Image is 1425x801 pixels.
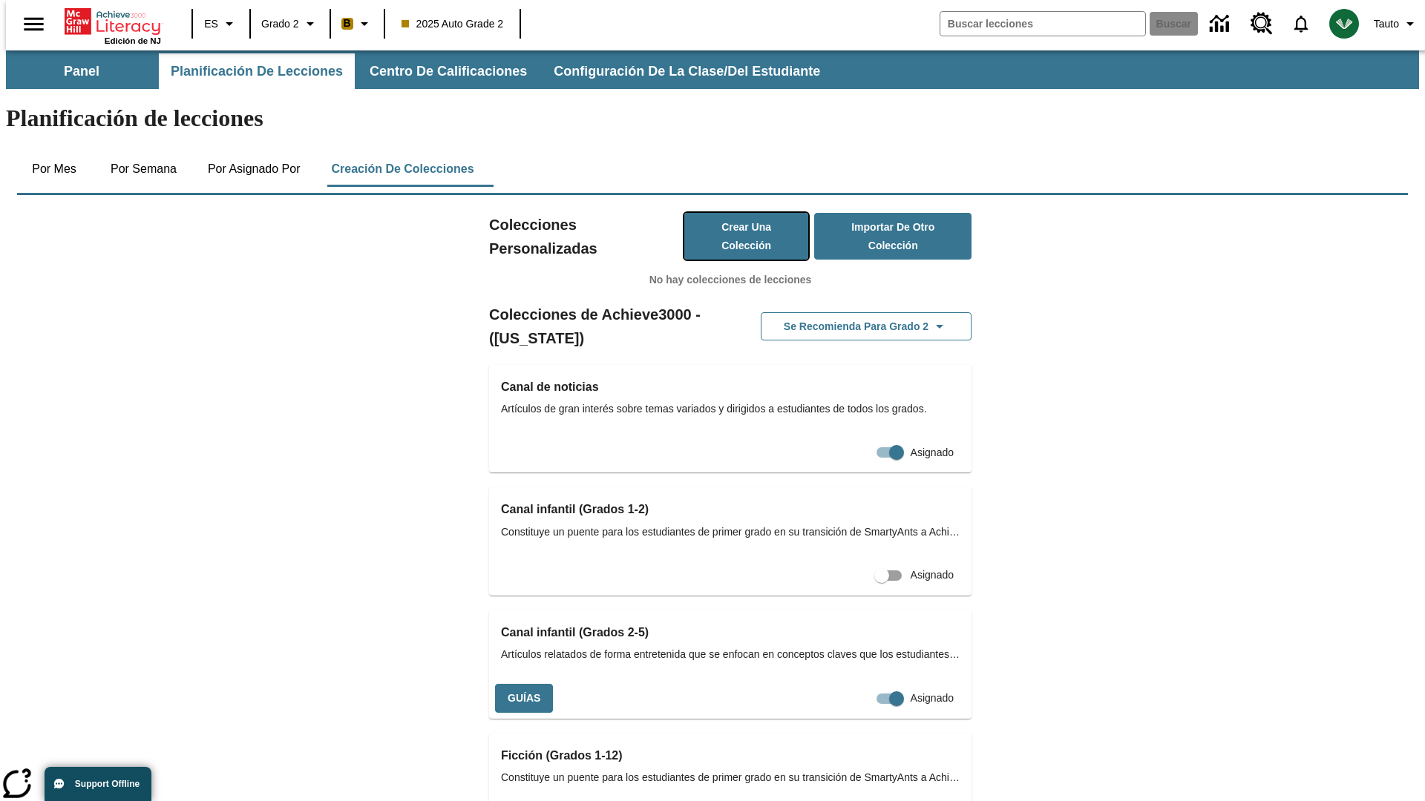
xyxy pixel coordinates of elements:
span: Tauto [1374,16,1399,32]
button: Perfil/Configuración [1368,10,1425,37]
div: Subbarra de navegación [6,50,1419,89]
h3: Canal de noticias [501,377,960,398]
button: Boost El color de la clase es anaranjado claro. Cambiar el color de la clase. [335,10,379,37]
button: Guías [495,684,553,713]
img: avatar image [1329,9,1359,39]
button: Crear una colección [684,213,809,260]
button: Creación de colecciones [319,151,485,187]
p: No hay colecciones de lecciones [489,272,972,288]
button: Configuración de la clase/del estudiante [542,53,832,89]
h3: Canal infantil (Grados 1-2) [501,499,960,520]
span: Artículos relatados de forma entretenida que se enfocan en conceptos claves que los estudiantes a... [501,647,960,662]
button: Por asignado por [196,151,312,187]
button: Se recomienda para Grado 2 [761,312,972,341]
h1: Planificación de lecciones [6,105,1419,132]
h3: Ficción (Grados 1-12) [501,745,960,766]
button: Por mes [17,151,91,187]
h2: Colecciones de Achieve3000 - ([US_STATE]) [489,303,730,350]
button: Centro de calificaciones [358,53,539,89]
span: ES [204,16,218,32]
span: B [344,14,351,33]
button: Escoja un nuevo avatar [1320,4,1368,43]
h3: Canal infantil (Grados 2-5) [501,622,960,643]
div: Subbarra de navegación [6,53,833,89]
button: Importar de otro Colección [814,213,972,260]
a: Centro de información [1201,4,1242,44]
button: Support Offline [45,767,151,801]
span: Artículos de gran interés sobre temas variados y dirigidos a estudiantes de todos los grados. [501,401,960,417]
button: Lenguaje: ES, Selecciona un idioma [197,10,245,37]
h2: Colecciones Personalizadas [489,213,684,260]
span: Support Offline [75,779,140,789]
span: Constituye un puente para los estudiantes de primer grado en su transición de SmartyAnts a Achiev... [501,524,960,540]
span: Asignado [911,445,954,461]
span: Asignado [911,690,954,706]
button: Planificación de lecciones [159,53,355,89]
span: 2025 Auto Grade 2 [402,16,504,32]
span: Edición de NJ [105,36,161,45]
button: Abrir el menú lateral [12,2,56,46]
span: Asignado [911,567,954,583]
a: Portada [65,7,161,36]
a: Notificaciones [1282,4,1320,43]
button: Grado: Grado 2, Elige un grado [255,10,325,37]
input: Buscar campo [940,12,1145,36]
span: Constituye un puente para los estudiantes de primer grado en su transición de SmartyAnts a Achiev... [501,770,960,785]
span: Grado 2 [261,16,299,32]
a: Centro de recursos, Se abrirá en una pestaña nueva. [1242,4,1282,44]
button: Por semana [99,151,189,187]
div: Portada [65,5,161,45]
button: Panel [7,53,156,89]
